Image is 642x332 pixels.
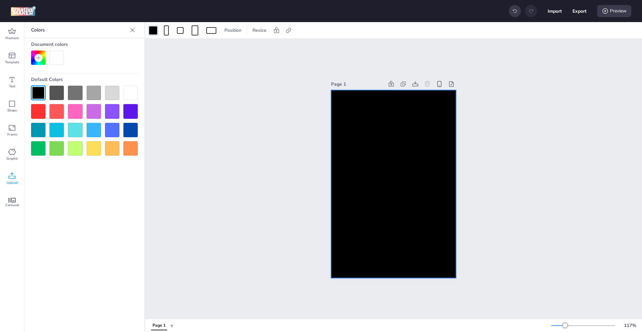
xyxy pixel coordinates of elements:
button: + [170,320,174,331]
span: Resize [251,27,268,34]
span: Premium [5,35,19,41]
button: Import [548,4,562,18]
div: Tabs [148,320,170,331]
span: Upload [7,180,18,185]
span: Text [9,84,15,89]
span: Graphic [6,156,18,161]
p: Colors [31,22,127,38]
div: Preview [597,5,631,17]
span: Shape [7,108,17,113]
div: Page 1 [152,323,166,329]
div: Page 1 [331,81,384,88]
span: Template [5,60,19,65]
div: Default Colors [31,73,138,86]
span: Position [223,27,243,34]
button: Export [572,4,586,18]
img: logo Creative Maker [11,6,36,16]
span: Carousel [5,202,19,208]
span: Frame [7,132,17,137]
div: Document colors [31,38,138,51]
div: 117 % [622,322,638,329]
